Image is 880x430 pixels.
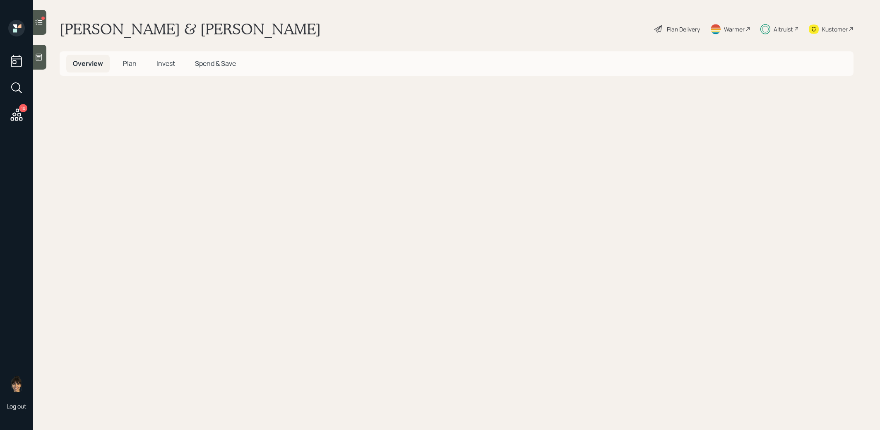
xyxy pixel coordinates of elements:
div: Plan Delivery [667,25,700,34]
div: 10 [19,104,27,112]
img: treva-nostdahl-headshot.png [8,376,25,392]
div: Altruist [774,25,793,34]
span: Invest [156,59,175,68]
span: Spend & Save [195,59,236,68]
span: Plan [123,59,137,68]
div: Kustomer [822,25,848,34]
div: Warmer [724,25,745,34]
div: Log out [7,402,26,410]
span: Overview [73,59,103,68]
h1: [PERSON_NAME] & [PERSON_NAME] [60,20,321,38]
